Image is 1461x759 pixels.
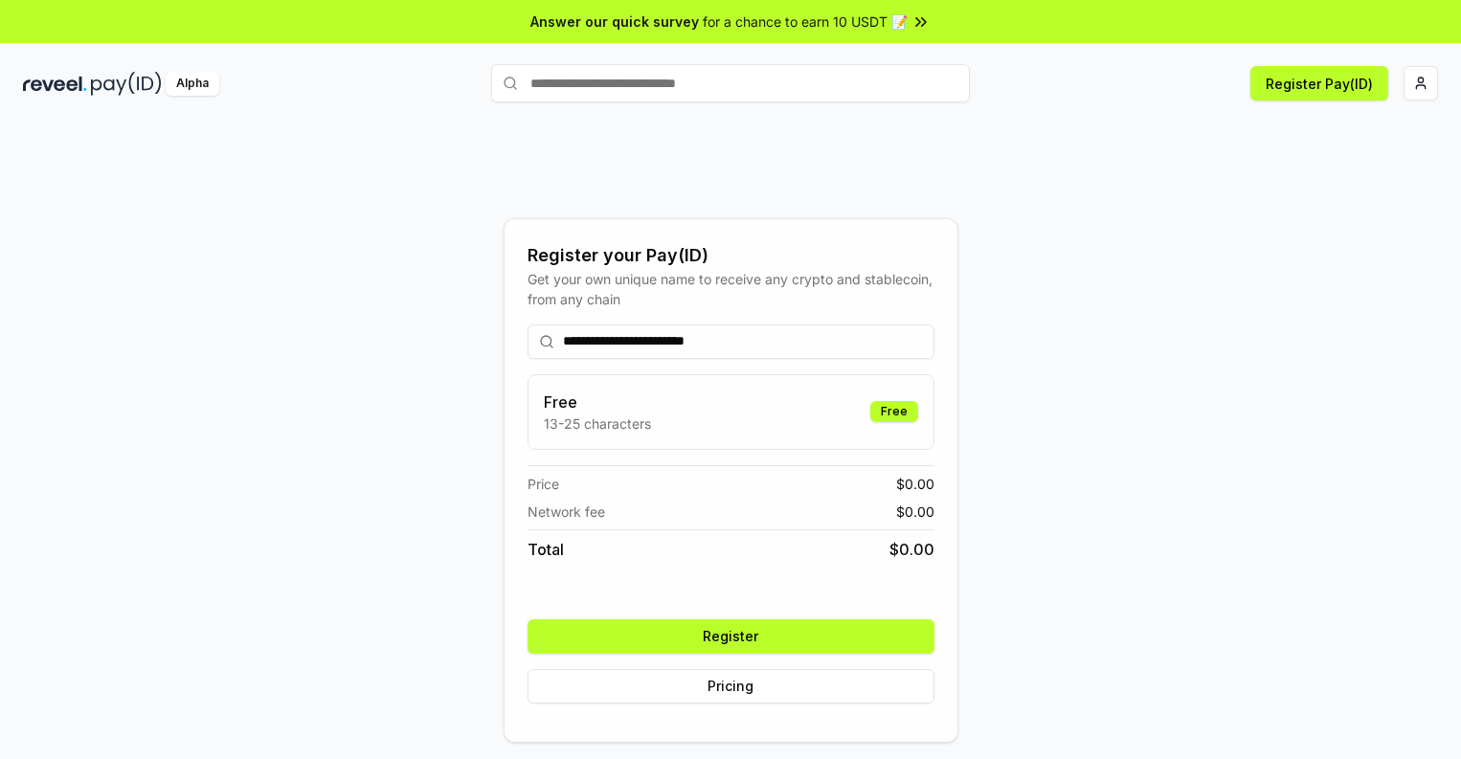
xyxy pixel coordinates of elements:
[703,11,908,32] span: for a chance to earn 10 USDT 📝
[544,413,651,434] p: 13-25 characters
[528,619,934,654] button: Register
[896,502,934,522] span: $ 0.00
[544,391,651,413] h3: Free
[896,474,934,494] span: $ 0.00
[528,502,605,522] span: Network fee
[91,72,162,96] img: pay_id
[528,242,934,269] div: Register your Pay(ID)
[870,401,918,422] div: Free
[528,669,934,703] button: Pricing
[528,474,559,494] span: Price
[528,269,934,309] div: Get your own unique name to receive any crypto and stablecoin, from any chain
[1250,66,1388,100] button: Register Pay(ID)
[889,538,934,561] span: $ 0.00
[23,72,87,96] img: reveel_dark
[166,72,219,96] div: Alpha
[528,538,564,561] span: Total
[530,11,699,32] span: Answer our quick survey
